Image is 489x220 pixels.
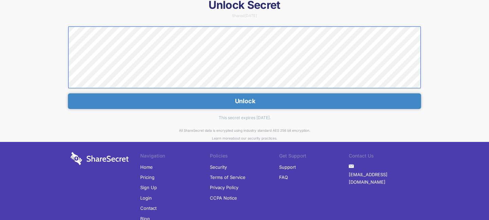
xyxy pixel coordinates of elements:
a: Learn more [212,136,231,140]
div: All ShareSecret data is encrypted using industry standard AES 256 bit encryption. about our secur... [68,127,421,142]
li: Contact Us [349,152,418,162]
a: Pricing [140,172,155,182]
a: Terms of Service [210,172,246,182]
img: logo-wordmark-white-trans-d4663122ce5f474addd5e946df7df03e33cb6a1c49d2221995e7729f52c070b2.svg [71,152,129,165]
a: CCPA Notice [210,193,237,203]
li: Get Support [279,152,349,162]
a: Login [140,193,152,203]
li: Navigation [140,152,210,162]
a: Home [140,162,153,172]
a: Support [279,162,296,172]
a: Sign Up [140,182,157,192]
a: Security [210,162,227,172]
button: Unlock [68,93,421,109]
a: [EMAIL_ADDRESS][DOMAIN_NAME] [349,169,418,187]
li: Policies [210,152,279,162]
a: Privacy Policy [210,182,238,192]
div: Shared [DATE] [68,14,421,18]
a: FAQ [279,172,288,182]
iframe: Drift Widget Chat Controller [455,186,481,212]
div: This secret expires [DATE]. [68,109,421,127]
a: Contact [140,203,157,213]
